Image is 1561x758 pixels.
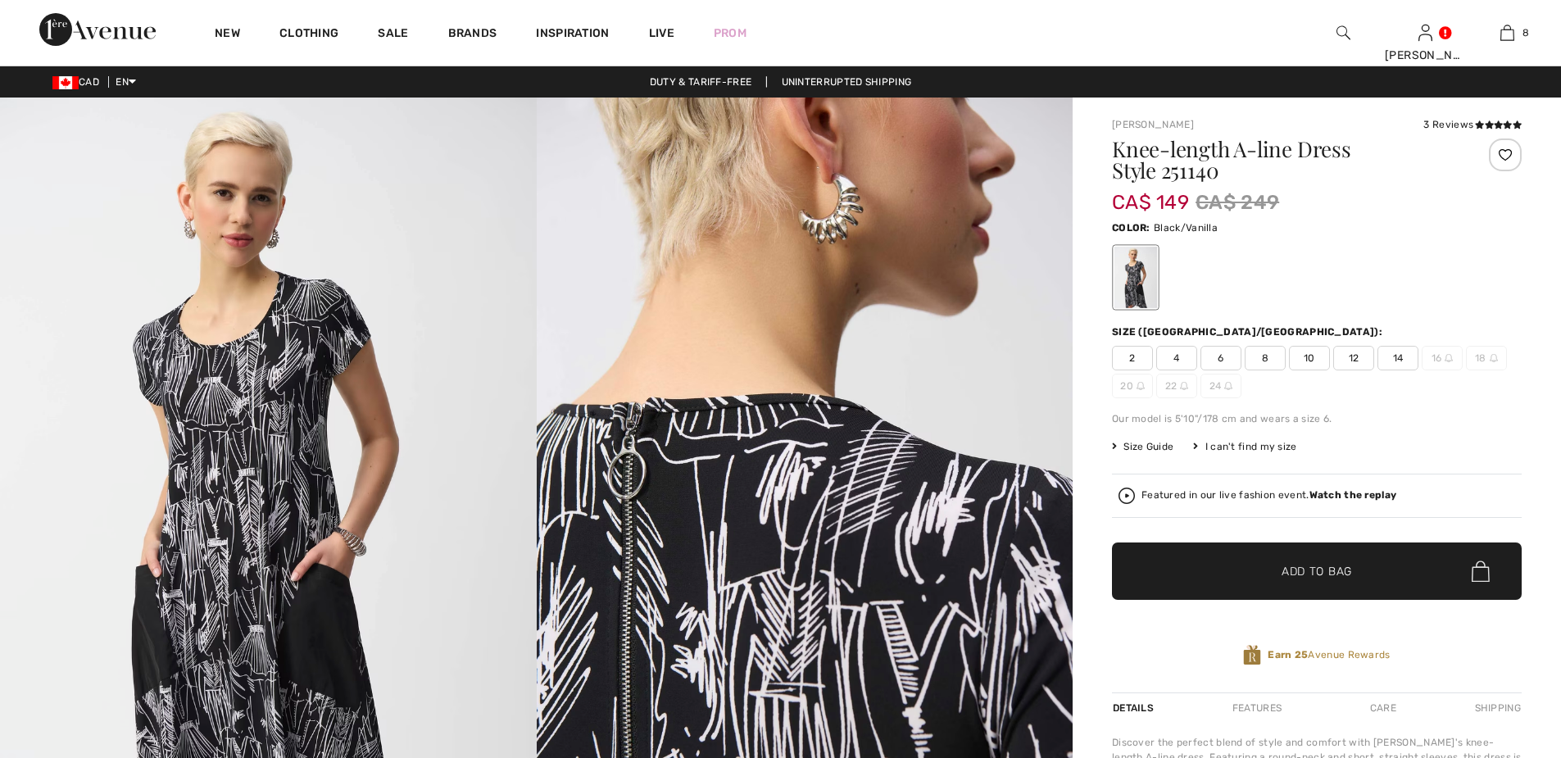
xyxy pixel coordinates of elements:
span: 8 [1522,25,1529,40]
span: Add to Bag [1282,563,1352,580]
div: [PERSON_NAME] [1385,47,1465,64]
h1: Knee-length A-line Dress Style 251140 [1112,138,1454,181]
img: Avenue Rewards [1243,644,1261,666]
div: 3 Reviews [1423,117,1522,132]
span: 12 [1333,346,1374,370]
div: Black/Vanilla [1114,247,1157,308]
span: 20 [1112,374,1153,398]
span: CAD [52,76,106,88]
span: 2 [1112,346,1153,370]
img: Canadian Dollar [52,76,79,89]
div: Shipping [1471,693,1522,723]
button: Add to Bag [1112,542,1522,600]
span: Avenue Rewards [1268,647,1390,662]
img: Watch the replay [1119,488,1135,504]
span: Inspiration [536,26,609,43]
span: 6 [1200,346,1241,370]
span: 24 [1200,374,1241,398]
span: 4 [1156,346,1197,370]
a: Live [649,25,674,42]
img: ring-m.svg [1490,354,1498,362]
span: Color: [1112,222,1150,234]
strong: Watch the replay [1309,489,1397,501]
img: Bag.svg [1472,561,1490,582]
span: 16 [1422,346,1463,370]
div: Care [1356,693,1410,723]
a: 8 [1467,23,1547,43]
span: CA$ 249 [1196,188,1279,217]
span: CA$ 149 [1112,175,1189,214]
img: ring-m.svg [1445,354,1453,362]
div: Our model is 5'10"/178 cm and wears a size 6. [1112,411,1522,426]
div: I can't find my size [1193,439,1296,454]
img: My Info [1418,23,1432,43]
span: 10 [1289,346,1330,370]
div: Size ([GEOGRAPHIC_DATA]/[GEOGRAPHIC_DATA]): [1112,325,1386,339]
a: Sign In [1418,25,1432,40]
img: ring-m.svg [1137,382,1145,390]
div: Features [1218,693,1296,723]
img: 1ère Avenue [39,13,156,46]
a: New [215,26,240,43]
span: 22 [1156,374,1197,398]
span: 14 [1377,346,1418,370]
a: Brands [448,26,497,43]
span: Size Guide [1112,439,1173,454]
img: search the website [1336,23,1350,43]
span: 18 [1466,346,1507,370]
a: Sale [378,26,408,43]
span: 8 [1245,346,1286,370]
div: Featured in our live fashion event. [1141,490,1396,501]
img: ring-m.svg [1180,382,1188,390]
img: ring-m.svg [1224,382,1232,390]
span: EN [116,76,136,88]
a: Prom [714,25,746,42]
a: [PERSON_NAME] [1112,119,1194,130]
span: Black/Vanilla [1154,222,1218,234]
strong: Earn 25 [1268,649,1308,660]
div: Details [1112,693,1158,723]
img: My Bag [1500,23,1514,43]
a: Clothing [279,26,338,43]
